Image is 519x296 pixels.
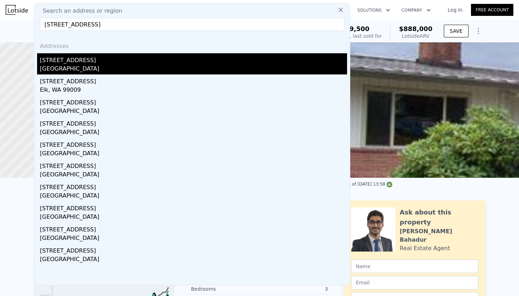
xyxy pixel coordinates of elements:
div: 3 [259,285,328,292]
div: [GEOGRAPHIC_DATA] [40,149,347,159]
div: [STREET_ADDRESS] [40,138,347,149]
input: Name [351,260,478,273]
div: Ask about this property [400,207,478,227]
input: Enter an address, city, region, neighborhood or zip code [40,18,344,31]
div: [STREET_ADDRESS] [40,244,347,255]
button: SAVE [444,25,469,37]
div: [GEOGRAPHIC_DATA] [40,255,347,265]
img: NWMLS Logo [387,182,392,187]
div: [STREET_ADDRESS] [40,74,347,86]
div: [STREET_ADDRESS] [40,201,347,213]
div: Elk, WA 99009 [40,86,347,96]
img: Lotside [6,5,28,15]
div: [GEOGRAPHIC_DATA] [40,192,347,201]
input: Email [351,276,478,289]
div: [STREET_ADDRESS] [40,96,347,107]
span: Search an address or region [37,7,122,15]
div: [STREET_ADDRESS] [40,117,347,128]
div: LISTING & SALE HISTORY [34,203,175,210]
div: [PERSON_NAME] Bahadur [400,227,478,244]
a: Free Account [471,4,513,16]
div: [GEOGRAPHIC_DATA] [40,128,347,138]
div: [STREET_ADDRESS] [40,53,347,65]
div: [GEOGRAPHIC_DATA] [40,213,347,223]
span: $349,500 [336,25,370,32]
div: Addresses [37,36,347,53]
button: Show Options [471,24,485,38]
a: Log In [439,6,471,13]
div: Bedrooms [191,285,259,292]
div: Real Estate Agent [400,244,450,253]
button: Company [396,4,436,17]
div: [GEOGRAPHIC_DATA] [40,234,347,244]
div: [GEOGRAPHIC_DATA] [40,65,347,74]
div: [STREET_ADDRESS] [40,159,347,170]
div: [STREET_ADDRESS] , [PERSON_NAME] , WA 98443 [34,25,190,35]
div: Lotside ARV [399,32,432,40]
button: Solutions [352,4,396,17]
div: [STREET_ADDRESS] [40,180,347,192]
div: [STREET_ADDRESS] [40,223,347,234]
span: $888,000 [399,25,432,32]
div: [GEOGRAPHIC_DATA] [40,107,347,117]
div: Off Market, last sold for [324,32,382,40]
div: [GEOGRAPHIC_DATA] [40,170,347,180]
